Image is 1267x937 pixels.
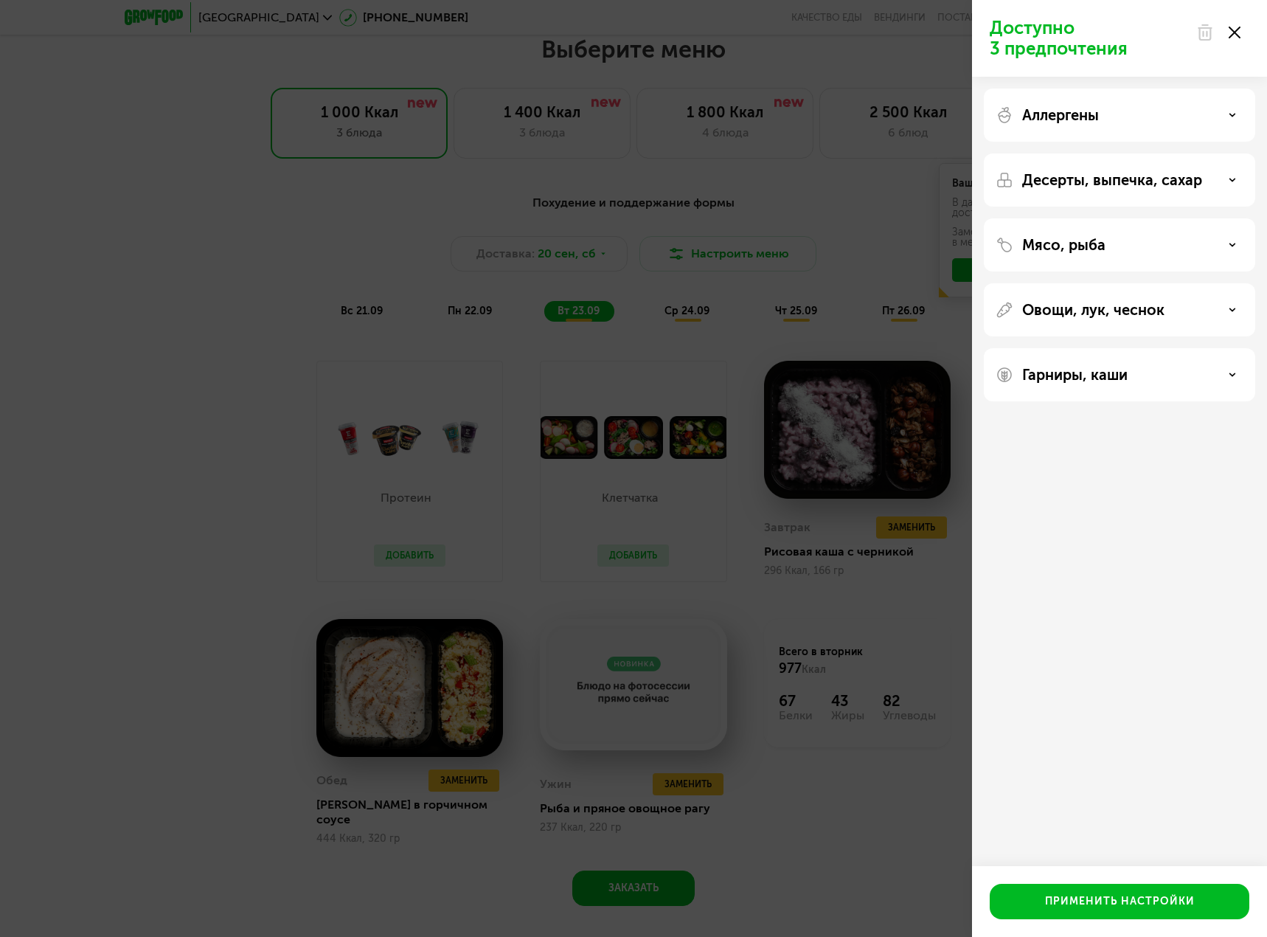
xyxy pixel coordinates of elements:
[1022,301,1164,319] p: Овощи, лук, чеснок
[990,18,1187,59] p: Доступно 3 предпочтения
[1022,236,1105,254] p: Мясо, рыба
[990,884,1249,919] button: Применить настройки
[1022,366,1128,384] p: Гарниры, каши
[1022,106,1099,124] p: Аллергены
[1045,894,1195,909] div: Применить настройки
[1022,171,1202,189] p: Десерты, выпечка, сахар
